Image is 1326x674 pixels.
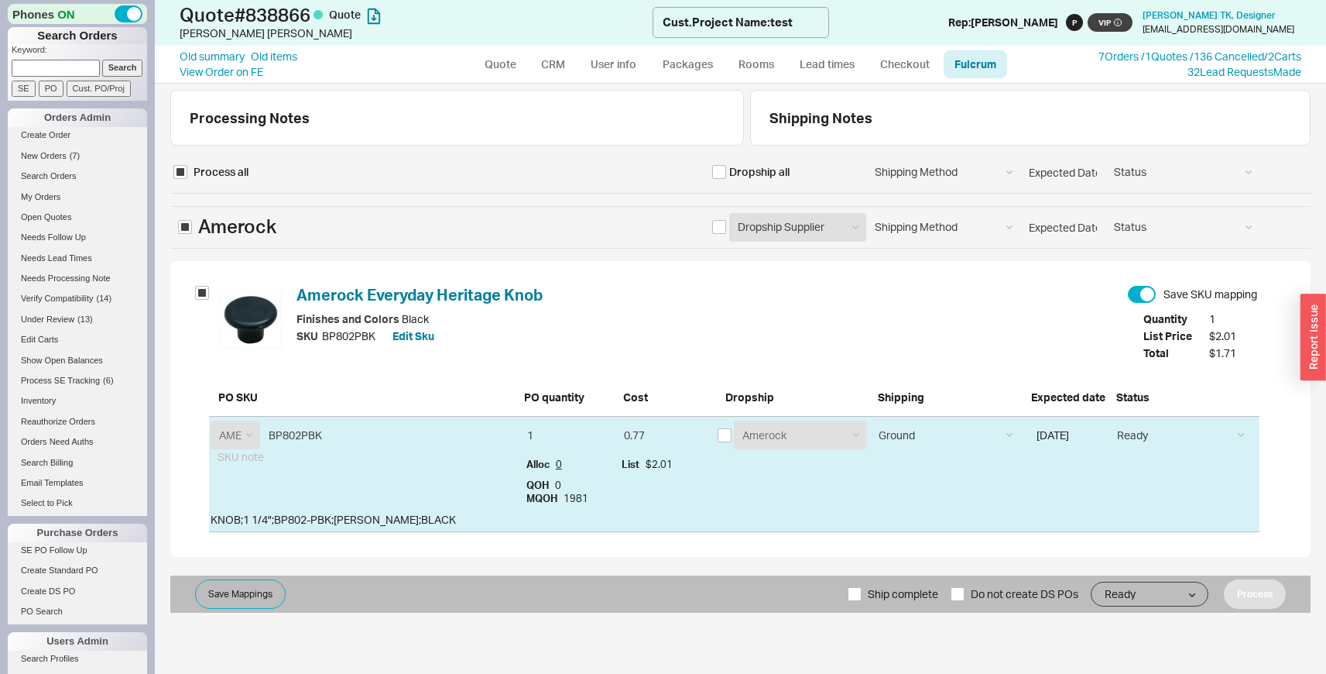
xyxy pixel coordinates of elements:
div: Purchase Orders [8,524,147,542]
img: product [220,289,282,351]
span: Black [402,312,429,325]
span: ( 6 ) [103,376,113,385]
a: Edit Carts [8,332,147,348]
a: Under Review(13) [8,311,147,328]
a: Rooms [727,50,785,78]
a: Old items [251,49,297,64]
div: KNOB;1 1/4";BP802-PBK;[PERSON_NAME];BLACK [209,508,614,531]
a: 7Orders /1Quotes /136 Cancelled [1098,50,1264,63]
span: SKU [296,328,318,345]
a: Amerock Everyday Heritage Knob [296,285,543,304]
input: PO [39,81,63,97]
span: Process all [194,164,248,180]
input: Expected Date [1020,213,1105,242]
span: Verify Compatibility [21,294,94,303]
span: Quote [329,8,361,21]
span: Finishes and Colors [296,312,399,325]
input: Process all [173,165,187,179]
a: Old summary [180,49,245,64]
div: Rep: [PERSON_NAME] [948,15,1058,30]
a: Needs Lead Times [8,250,147,267]
a: Inventory [8,393,147,409]
input: Cust. PO/Proj [67,81,131,97]
button: Edit Sku [392,328,434,345]
span: ( 13 ) [77,315,93,324]
input: Amerock [178,220,192,234]
div: 0 [526,480,606,491]
input: Ship complete [848,587,862,601]
input: Expected Date [1020,158,1105,187]
span: Process SE Tracking [21,376,100,385]
a: /2Carts [1264,50,1301,63]
a: Open Quotes [8,209,147,225]
a: Search Billing [8,455,147,471]
button: Process [1224,579,1286,609]
div: PO quantity [515,383,614,405]
a: 0 [556,459,562,470]
a: Orders Need Auths [8,434,147,450]
a: Needs Follow Up [8,229,147,246]
a: User info [579,50,648,78]
span: 1 [1209,311,1259,328]
a: Verify Compatibility(14) [8,291,147,307]
span: Amerock [198,214,276,240]
b: MQOH [526,492,561,504]
span: SKU note [211,445,271,468]
div: Orders Admin [8,108,147,127]
div: Users Admin [8,632,147,651]
a: Select to Pick [8,495,147,511]
div: P [1066,14,1083,31]
a: Reauthorize Orders [8,414,147,430]
div: $2.01 [614,451,714,478]
div: Expected date [1022,383,1107,405]
a: Packages [651,50,724,78]
button: Save SKU mapping [1128,286,1156,303]
div: Cost [614,383,716,405]
span: VIP [1088,13,1132,32]
div: Phones [8,4,147,24]
div: Status [1107,383,1259,405]
p: Keyword: [12,44,147,60]
span: ( 7 ) [70,151,80,160]
div: [EMAIL_ADDRESS][DOMAIN_NAME] [1143,24,1294,35]
b: QOH [526,479,553,491]
div: Shipping Notes [769,109,1304,126]
a: Checkout [869,50,941,78]
a: Quote [474,50,527,78]
span: ( 14 ) [97,294,112,303]
div: PO SKU [209,383,515,405]
span: Needs Processing Note [21,273,111,283]
a: My Orders [8,189,147,205]
span: List Price [1143,328,1205,345]
input: Enter 2 letters [261,421,512,449]
span: Total [1143,345,1205,362]
a: 32Lead RequestsMade [1187,65,1301,78]
span: Needs Follow Up [21,232,86,242]
input: Price [615,421,714,449]
a: Fulcrum [944,50,1007,78]
a: Lead times [788,50,866,78]
div: Dropship [716,383,869,405]
a: [PERSON_NAME] TK, Designer [1143,10,1276,21]
span: Quantity [1143,311,1205,328]
a: Create DS PO [8,583,147,600]
span: [PERSON_NAME] TK , Designer [1143,9,1276,21]
a: Search Profiles [8,651,147,667]
span: ON [57,6,75,22]
h1: Search Orders [8,27,147,44]
a: PO Search [8,604,147,620]
a: Needs Processing Note [8,270,147,287]
a: SE PO Follow Up [8,542,147,559]
a: View Order on FE [180,65,263,78]
span: Under Review [21,315,74,324]
span: Do not create DS POs [971,576,1078,613]
input: SE [12,81,36,97]
span: Ship complete [868,576,938,613]
span: New Orders [21,151,67,160]
a: CRM [530,50,576,78]
span: BP802PBK [322,328,375,345]
div: Dropship all [729,164,790,180]
button: Save Mappings [195,579,286,609]
span: Save Mappings [208,585,272,604]
a: Search Orders [8,168,147,184]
